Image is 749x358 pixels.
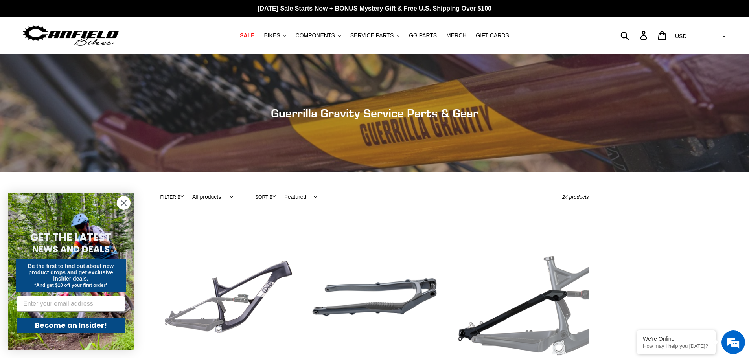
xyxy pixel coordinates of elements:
label: Filter by [160,194,184,201]
div: We're Online! [643,336,710,342]
span: NEWS AND DEALS [32,243,110,255]
a: GIFT CARDS [472,30,513,41]
p: How may I help you today? [643,343,710,349]
span: Guerrilla Gravity Service Parts & Gear [271,106,478,120]
span: GET THE LATEST [30,230,111,244]
span: 24 products [562,194,589,200]
span: COMPONENTS [296,32,335,39]
button: Become an Insider! [17,318,125,333]
span: GG PARTS [409,32,437,39]
button: COMPONENTS [292,30,345,41]
span: BIKES [264,32,280,39]
a: GG PARTS [405,30,441,41]
img: Canfield Bikes [22,23,120,48]
span: SALE [240,32,254,39]
span: MERCH [446,32,466,39]
input: Search [625,27,645,44]
span: GIFT CARDS [476,32,509,39]
input: Enter your email address [17,296,125,312]
span: SERVICE PARTS [350,32,394,39]
a: MERCH [442,30,470,41]
button: BIKES [260,30,290,41]
span: Be the first to find out about new product drops and get exclusive insider deals. [28,263,114,282]
span: *And get $10 off your first order* [34,283,107,288]
a: SALE [236,30,258,41]
label: Sort by [255,194,276,201]
button: Close dialog [117,196,131,210]
button: SERVICE PARTS [346,30,403,41]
